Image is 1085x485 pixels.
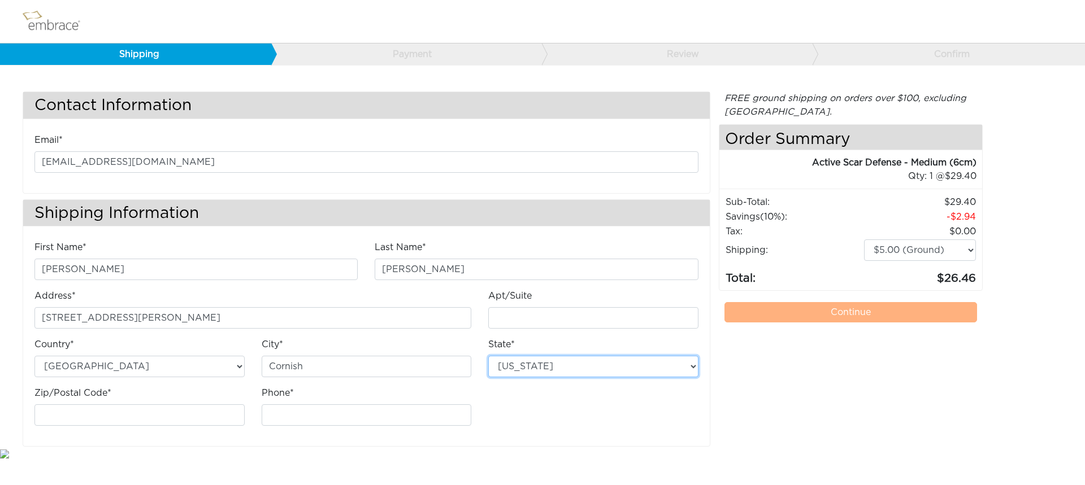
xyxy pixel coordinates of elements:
[760,212,785,221] span: (10%)
[724,302,978,322] a: Continue
[34,241,86,254] label: First Name*
[23,92,710,119] h3: Contact Information
[725,224,863,239] td: Tax:
[725,209,863,224] td: Savings :
[488,289,532,303] label: Apt/Suite
[812,43,1083,65] a: Confirm
[262,386,294,400] label: Phone*
[488,338,515,351] label: State*
[863,195,976,209] td: 29.40
[34,289,76,303] label: Address*
[725,195,863,209] td: Sub-Total:
[34,386,111,400] label: Zip/Postal Code*
[375,241,426,254] label: Last Name*
[734,169,977,183] div: 1 @
[34,133,63,147] label: Email*
[262,338,283,351] label: City*
[719,91,983,119] div: FREE ground shipping on orders over $100, excluding [GEOGRAPHIC_DATA].
[23,200,710,226] h3: Shipping Information
[945,172,976,181] span: 29.40
[719,156,977,169] div: Active Scar Defense - Medium (6cm)
[863,261,976,287] td: 26.46
[863,224,976,239] td: 0.00
[725,261,863,287] td: Total:
[271,43,542,65] a: Payment
[34,338,74,351] label: Country*
[725,239,863,261] td: Shipping:
[20,7,93,36] img: logo.png
[719,125,983,150] h4: Order Summary
[863,209,976,224] td: 2.94
[541,43,813,65] a: Review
